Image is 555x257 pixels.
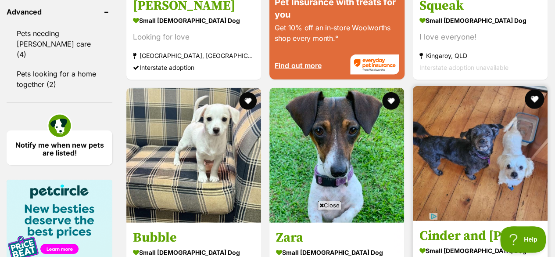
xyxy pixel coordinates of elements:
button: favourite [239,92,257,110]
span: Interstate adoption unavailable [419,63,508,71]
a: Pets needing [PERSON_NAME] care (4) [7,24,112,64]
img: adc.png [64,0,69,7]
div: I love everyone! [419,31,541,43]
iframe: Help Scout Beacon - Open [500,226,546,253]
img: Zara - Dachshund Dog [269,88,404,223]
h3: Cinder and [PERSON_NAME] [419,228,541,244]
a: Notify me when new pets are listed! [7,130,112,165]
strong: small [DEMOGRAPHIC_DATA] Dog [419,244,541,257]
img: Cinder and AJ - Maltese x Shih Tzu Dog [413,86,548,221]
img: consumer-privacy-logo.png [1,1,8,8]
button: favourite [525,90,544,109]
strong: small [DEMOGRAPHIC_DATA] Dog [133,14,254,26]
strong: small [DEMOGRAPHIC_DATA] Dog [419,14,541,26]
img: Bubble - Chihuahua (Smooth Coat) x Jack Russell Terrier x Fox Terrier (Miniature) Dog [126,88,261,223]
strong: [GEOGRAPHIC_DATA], [GEOGRAPHIC_DATA] [133,49,254,61]
a: Pets looking for a home together (2) [7,65,112,94]
span: Close [318,201,341,210]
div: Interstate adoption [133,61,254,73]
iframe: Advertisement [118,213,437,253]
div: Looking for love [133,31,254,43]
strong: Kingaroy, QLD [419,49,541,61]
button: favourite [383,92,400,110]
header: Advanced [7,8,112,16]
